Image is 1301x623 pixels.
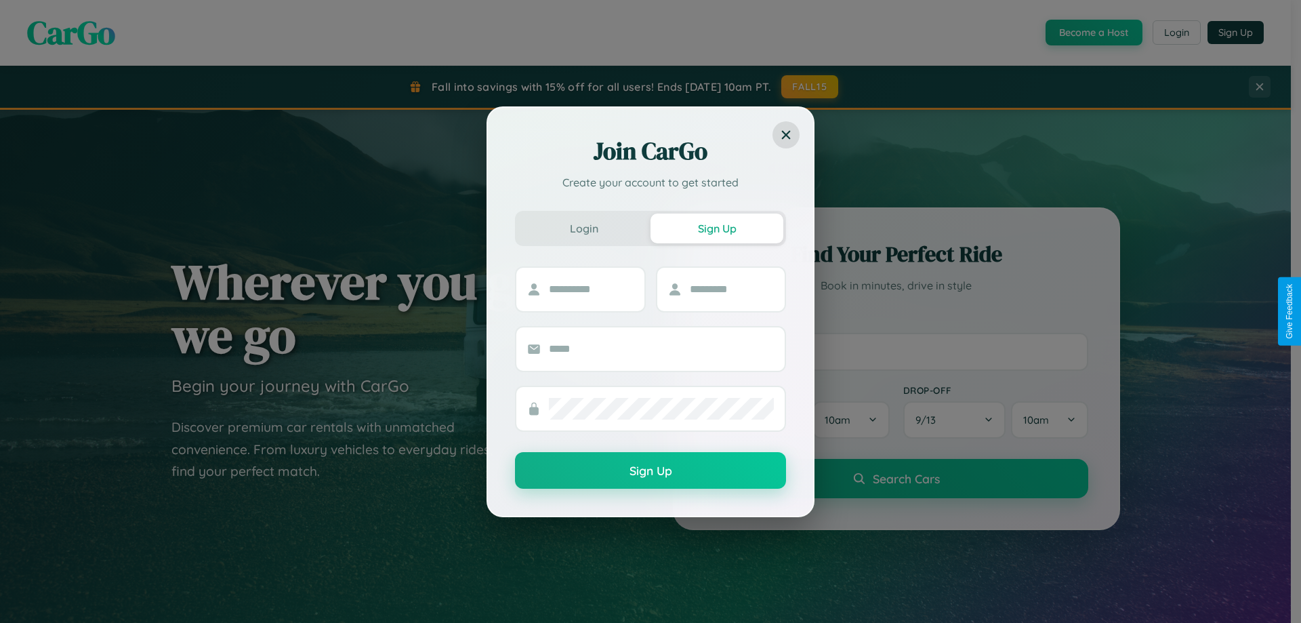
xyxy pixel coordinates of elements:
div: Give Feedback [1285,284,1294,339]
button: Login [518,214,650,243]
h2: Join CarGo [515,135,786,167]
button: Sign Up [650,214,783,243]
p: Create your account to get started [515,174,786,190]
button: Sign Up [515,452,786,489]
